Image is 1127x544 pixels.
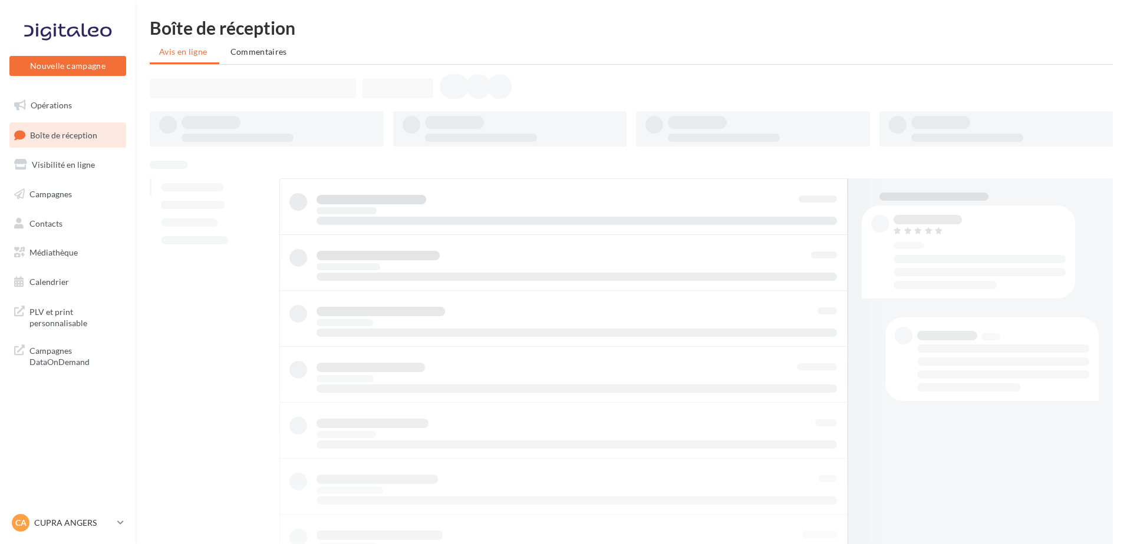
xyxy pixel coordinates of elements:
a: Opérations [7,93,128,118]
button: Nouvelle campagne [9,56,126,76]
span: Opérations [31,100,72,110]
a: Calendrier [7,270,128,294]
span: Boîte de réception [30,130,97,140]
a: Médiathèque [7,240,128,265]
a: PLV et print personnalisable [7,299,128,334]
span: PLV et print personnalisable [29,304,121,329]
a: Boîte de réception [7,122,128,148]
span: Commentaires [230,47,287,57]
a: Visibilité en ligne [7,152,128,177]
p: CUPRA ANGERS [34,517,113,529]
span: Médiathèque [29,247,78,257]
span: CA [15,517,27,529]
span: Calendrier [29,277,69,287]
div: Boîte de réception [150,19,1113,37]
a: Campagnes DataOnDemand [7,338,128,373]
a: Campagnes [7,182,128,207]
span: Campagnes DataOnDemand [29,343,121,368]
span: Contacts [29,218,62,228]
span: Campagnes [29,189,72,199]
a: CA CUPRA ANGERS [9,512,126,534]
a: Contacts [7,211,128,236]
span: Visibilité en ligne [32,160,95,170]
